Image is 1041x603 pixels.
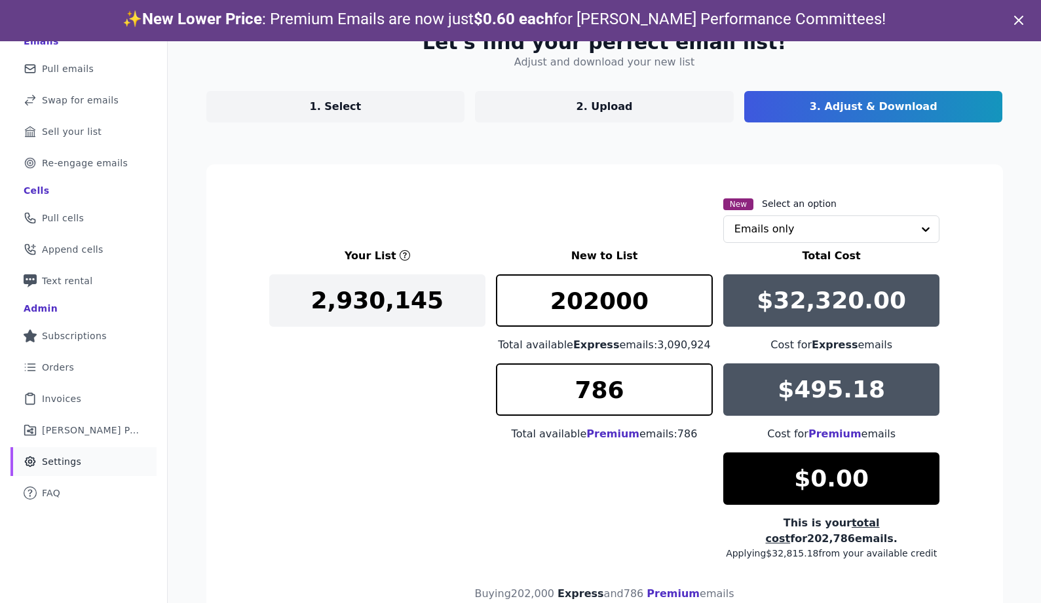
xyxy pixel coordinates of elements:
[808,428,861,440] span: Premium
[496,248,713,264] h3: New to List
[42,455,81,468] span: Settings
[762,197,837,210] label: Select an option
[723,198,753,210] span: New
[10,117,157,146] a: Sell your list
[42,211,84,225] span: Pull cells
[812,338,858,351] span: Express
[42,94,119,107] span: Swap for emails
[810,99,937,115] p: 3. Adjust & Download
[10,416,157,445] a: [PERSON_NAME] Performance
[42,62,94,75] span: Pull emails
[757,287,906,314] p: $32,320.00
[42,361,74,374] span: Orders
[24,35,59,48] div: Emails
[10,54,157,83] a: Pull emails
[42,486,60,500] span: FAQ
[723,426,940,442] div: Cost for emails
[723,547,940,560] div: Applying $32,815.18 from your available credit
[496,426,713,442] div: Total available emails: 786
[24,302,58,315] div: Admin
[42,329,107,342] span: Subscriptions
[647,587,700,600] span: Premium
[24,184,49,197] div: Cells
[586,428,639,440] span: Premium
[10,447,157,476] a: Settings
[723,337,940,353] div: Cost for emails
[42,156,128,170] span: Re-engage emails
[423,31,786,54] h2: Let's find your perfect email list!
[10,479,157,507] a: FAQ
[345,248,396,264] h3: Your List
[10,149,157,177] a: Re-engage emails
[206,91,465,122] a: 1. Select
[475,586,734,602] h4: Buying 202,000 and 786 emails
[10,266,157,295] a: Text rental
[514,54,694,70] h4: Adjust and download your new list
[10,204,157,232] a: Pull cells
[42,392,81,405] span: Invoices
[10,235,157,264] a: Append cells
[475,91,734,122] a: 2. Upload
[744,91,1003,122] a: 3. Adjust & Download
[723,515,940,547] div: This is your for 202,786 emails.
[10,353,157,382] a: Orders
[42,274,93,287] span: Text rental
[558,587,604,600] span: Express
[723,248,940,264] h3: Total Cost
[10,384,157,413] a: Invoices
[577,99,633,115] p: 2. Upload
[778,376,885,403] p: $495.18
[310,99,362,115] p: 1. Select
[10,321,157,350] a: Subscriptions
[42,125,102,138] span: Sell your list
[794,466,869,492] p: $0.00
[42,243,104,256] span: Append cells
[311,287,444,314] p: 2,930,145
[42,424,141,437] span: [PERSON_NAME] Performance
[573,338,620,351] span: Express
[10,86,157,115] a: Swap for emails
[496,337,713,353] div: Total available emails: 3,090,924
